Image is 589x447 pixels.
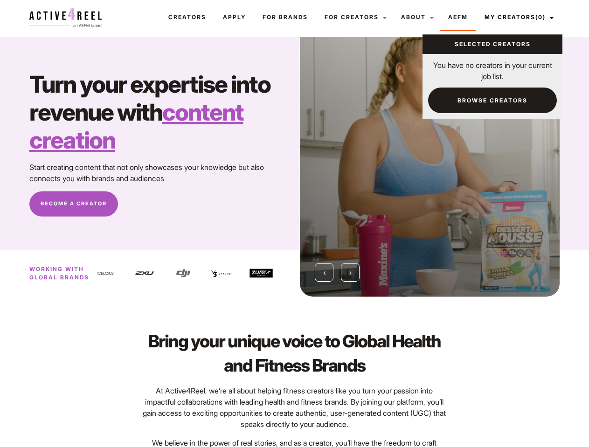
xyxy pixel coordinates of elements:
a: My Creators(0) [476,5,560,30]
img: a4r-logo.svg [29,8,102,27]
img: celcius logo [94,262,117,285]
a: For Creators [316,5,393,30]
img: celcius logo [288,262,312,285]
span: (0) [535,14,546,20]
a: Apply [215,5,254,30]
p: Working with global brands [29,265,94,282]
a: Creators [160,5,215,30]
img: DJI-Logo [172,262,195,285]
a: About [393,5,440,30]
a: AEFM [440,5,476,30]
span: Previous [323,268,326,277]
p: You have no creators in your current job list. [423,54,562,82]
strong: content creation [29,98,243,154]
img: 2XU-Logo-Square [133,262,156,285]
h1: Turn your expertise into revenue with [29,70,289,154]
p: At Active4Reel, we’re all about helping fitness creators like you turn your passion into impactfu... [142,385,447,430]
a: Become A Creator [29,191,118,217]
a: Browse Creators [428,88,557,113]
a: Selected Creators [423,34,562,54]
h2: Bring your unique voice to Global Health and Fitness Brands [142,329,447,378]
p: Start creating content that not only showcases your knowledge but also connects you with brands a... [29,162,289,184]
a: For Brands [254,5,316,30]
span: Next [349,268,352,277]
